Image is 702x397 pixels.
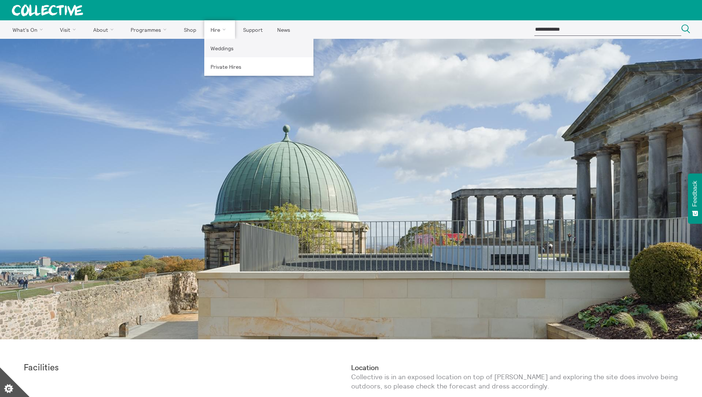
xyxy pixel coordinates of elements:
strong: Facilities [24,363,59,372]
button: Feedback - Show survey [688,173,702,224]
a: Hire [204,20,235,39]
a: Weddings [204,39,313,57]
span: Feedback [692,181,698,207]
a: About [87,20,123,39]
strong: Location [351,363,379,372]
a: Support [236,20,269,39]
a: Private Hires [204,57,313,76]
a: Programmes [124,20,176,39]
a: Shop [177,20,202,39]
a: Visit [54,20,85,39]
a: News [271,20,296,39]
a: What's On [6,20,52,39]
